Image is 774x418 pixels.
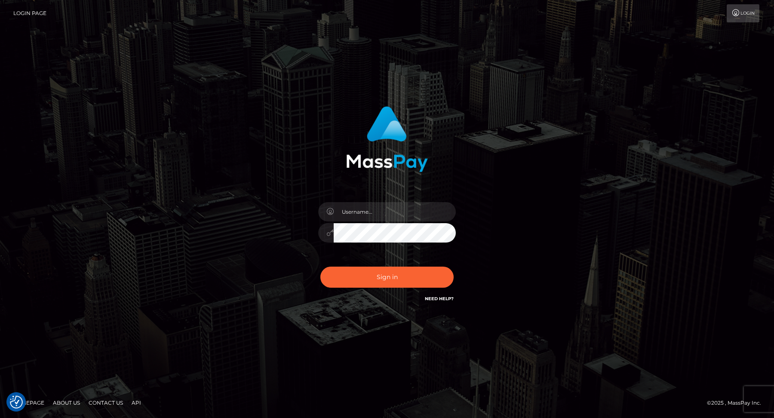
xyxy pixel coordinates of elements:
[425,296,454,301] a: Need Help?
[49,396,83,409] a: About Us
[10,396,23,409] img: Revisit consent button
[128,396,144,409] a: API
[85,396,126,409] a: Contact Us
[13,4,46,22] a: Login Page
[10,396,23,409] button: Consent Preferences
[346,106,428,172] img: MassPay Login
[334,202,456,221] input: Username...
[320,267,454,288] button: Sign in
[9,396,48,409] a: Homepage
[727,4,759,22] a: Login
[707,398,768,408] div: © 2025 , MassPay Inc.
